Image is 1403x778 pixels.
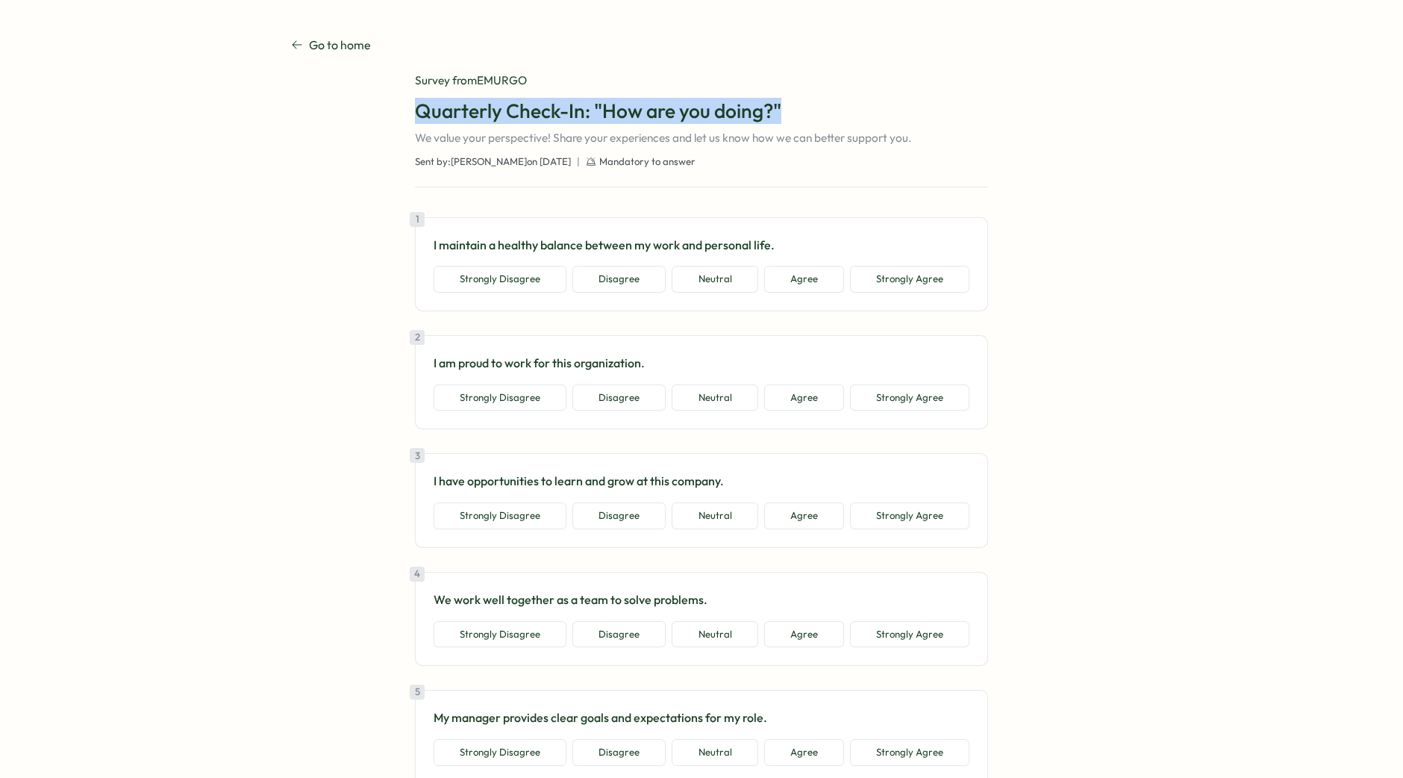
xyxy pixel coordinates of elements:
[410,212,425,227] div: 1
[572,739,666,766] button: Disagree
[764,621,844,648] button: Agree
[434,502,566,529] button: Strongly Disagree
[850,385,969,411] button: Strongly Agree
[599,155,696,169] span: Mandatory to answer
[572,502,666,529] button: Disagree
[572,266,666,293] button: Disagree
[672,502,757,529] button: Neutral
[764,739,844,766] button: Agree
[410,448,425,463] div: 3
[434,385,566,411] button: Strongly Disagree
[415,130,988,146] p: We value your perspective! Share your experiences and let us know how we can better support you.
[434,236,969,255] p: I maintain a healthy balance between my work and personal life.
[764,385,844,411] button: Agree
[415,98,988,124] h1: Quarterly Check-In: "How are you doing?"
[764,266,844,293] button: Agree
[434,621,566,648] button: Strongly Disagree
[850,739,969,766] button: Strongly Agree
[415,72,988,89] div: Survey from EMURGO
[410,330,425,345] div: 2
[434,266,566,293] button: Strongly Disagree
[434,354,969,373] p: I am proud to work for this organization.
[309,36,371,55] p: Go to home
[672,266,757,293] button: Neutral
[434,591,969,609] p: We work well together as a team to solve problems.
[850,266,969,293] button: Strongly Agree
[850,621,969,648] button: Strongly Agree
[764,502,844,529] button: Agree
[850,502,969,529] button: Strongly Agree
[291,36,371,55] a: Go to home
[672,621,757,648] button: Neutral
[410,685,425,700] div: 5
[672,385,757,411] button: Neutral
[672,739,757,766] button: Neutral
[415,155,571,169] span: Sent by: [PERSON_NAME] on [DATE]
[434,739,566,766] button: Strongly Disagree
[410,567,425,582] div: 4
[434,709,969,727] p: My manager provides clear goals and expectations for my role.
[572,621,666,648] button: Disagree
[434,472,969,491] p: I have opportunities to learn and grow at this company.
[577,155,580,169] span: |
[572,385,666,411] button: Disagree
